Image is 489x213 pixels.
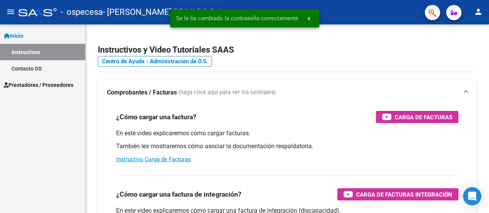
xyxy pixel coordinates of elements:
[98,56,212,67] a: Centro de Ayuda - Administración de O.S.
[6,7,15,16] mat-icon: menu
[463,187,481,205] div: Open Intercom Messenger
[176,14,298,22] span: Se le ha cambiado la contraseña correctamente
[98,80,477,105] mat-expansion-panel-header: Comprobantes / Facturas (haga click aquí para ver los tutoriales)
[116,189,241,200] h3: ¿Cómo cargar una factura de integración?
[103,4,222,21] span: - [PERSON_NAME] PRIVADO S A
[395,112,452,122] span: Carga de Facturas
[376,111,458,123] button: Carga de Facturas
[356,190,452,199] span: Carga de Facturas Integración
[116,129,458,138] p: En este video explicaremos cómo cargar facturas.
[116,142,458,151] p: También les mostraremos cómo asociar la documentación respaldatoria.
[4,32,23,40] span: Inicio
[337,188,458,200] button: Carga de Facturas Integración
[98,43,477,57] h2: Instructivos y Video Tutoriales SAAS
[116,156,191,163] a: Instructivo Carga de Facturas
[308,15,310,22] span: x
[301,11,316,25] button: x
[116,112,196,122] h3: ¿Cómo cargar una factura?
[474,7,483,16] mat-icon: person
[4,81,73,89] span: Prestadores / Proveedores
[60,4,103,21] span: - ospecesa
[107,88,177,97] strong: Comprobantes / Facturas
[178,88,276,97] span: (haga click aquí para ver los tutoriales)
